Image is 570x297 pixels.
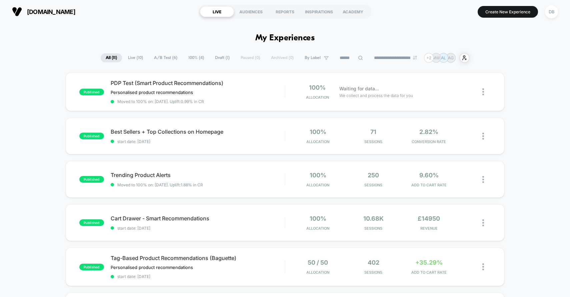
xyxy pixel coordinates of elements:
span: PDP Test (Smart Product Recommendations) [111,80,285,86]
span: Sessions [347,139,399,144]
img: close [482,176,484,183]
img: close [482,133,484,140]
span: start date: [DATE] [111,274,285,279]
span: CONVERSION RATE [403,139,455,144]
span: Allocation [306,139,329,144]
span: All ( 11 ) [101,53,122,62]
span: Sessions [347,270,399,275]
span: Tag-Based Product Recommendations (Baguette) [111,255,285,261]
span: ADD TO CART RATE [403,270,455,275]
span: REVENUE [403,226,455,231]
div: REPORTS [268,6,302,17]
span: Allocation [306,270,329,275]
span: Waiting for data... [339,85,379,92]
span: Allocation [306,183,329,187]
span: published [79,89,104,95]
span: published [79,219,104,226]
span: Best Sellers + Top Collections on Homepage [111,128,285,135]
p: MW [432,55,440,60]
div: DB [545,5,558,18]
span: 9.60% [419,172,439,179]
div: ACADEMY [336,6,370,17]
span: 100% [310,172,326,179]
span: Sessions [347,183,399,187]
span: Allocation [306,226,329,231]
span: 250 [368,172,379,179]
span: ADD TO CART RATE [403,183,455,187]
div: AUDIENCES [234,6,268,17]
button: DB [543,5,560,19]
span: Personalised product recommendations [111,265,193,270]
img: close [482,263,484,270]
span: start date: [DATE] [111,226,285,231]
span: 71 [370,128,376,135]
div: INSPIRATIONS [302,6,336,17]
span: Moved to 100% on: [DATE] . Uplift: 0.99% in CR [117,99,204,104]
img: close [482,219,484,226]
div: LIVE [200,6,234,17]
span: [DOMAIN_NAME] [27,8,75,15]
span: Personalised product recommendations [111,90,193,95]
span: start date: [DATE] [111,139,285,144]
span: 100% [309,84,326,91]
span: 100% ( 4 ) [183,53,209,62]
span: Moved to 100% on: [DATE] . Uplift: 1.88% in CR [117,182,203,187]
img: close [482,88,484,95]
span: Sessions [347,226,399,231]
span: published [79,133,104,139]
p: AG [448,55,454,60]
span: 10.68k [363,215,384,222]
span: By Label [305,55,321,60]
span: We collect and process the data for you [339,92,413,99]
button: [DOMAIN_NAME] [10,6,77,17]
img: Visually logo [12,7,22,17]
span: +35.29% [415,259,443,266]
span: 100% [310,128,326,135]
span: published [79,264,104,270]
span: Allocation [306,95,329,100]
span: Trending Product Alerts [111,172,285,178]
img: end [413,56,417,60]
span: Live ( 10 ) [123,53,148,62]
span: 402 [368,259,379,266]
span: 2.82% [419,128,438,135]
span: 100% [310,215,326,222]
span: published [79,176,104,183]
span: Draft ( 1 ) [210,53,235,62]
span: A/B Test ( 6 ) [149,53,182,62]
h1: My Experiences [255,33,315,43]
button: Create New Experience [478,6,538,18]
p: AL [441,55,446,60]
span: £14950 [418,215,440,222]
div: + 2 [424,53,434,63]
span: Cart Drawer - Smart Recommendations [111,215,285,222]
span: 50 / 50 [308,259,328,266]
